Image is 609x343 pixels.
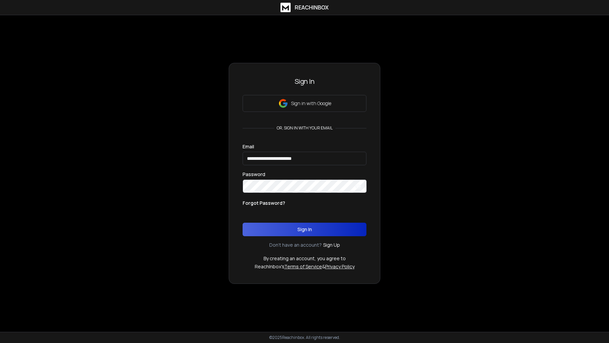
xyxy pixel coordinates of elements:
[269,335,340,340] p: © 2025 Reachinbox. All rights reserved.
[280,3,291,12] img: logo
[264,255,346,262] p: By creating an account, you agree to
[243,172,265,177] label: Password
[243,200,285,206] p: Forgot Password?
[325,263,355,270] a: Privacy Policy
[291,100,331,107] p: Sign in with Google
[243,95,366,112] button: Sign in with Google
[269,242,322,248] p: Don't have an account?
[284,263,322,270] a: Terms of Service
[243,77,366,86] h3: Sign In
[243,223,366,236] button: Sign In
[323,242,340,248] a: Sign Up
[255,263,355,270] p: ReachInbox's &
[274,125,335,131] p: or, sign in with your email
[243,144,254,149] label: Email
[280,3,329,12] a: ReachInbox
[295,3,329,11] h1: ReachInbox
